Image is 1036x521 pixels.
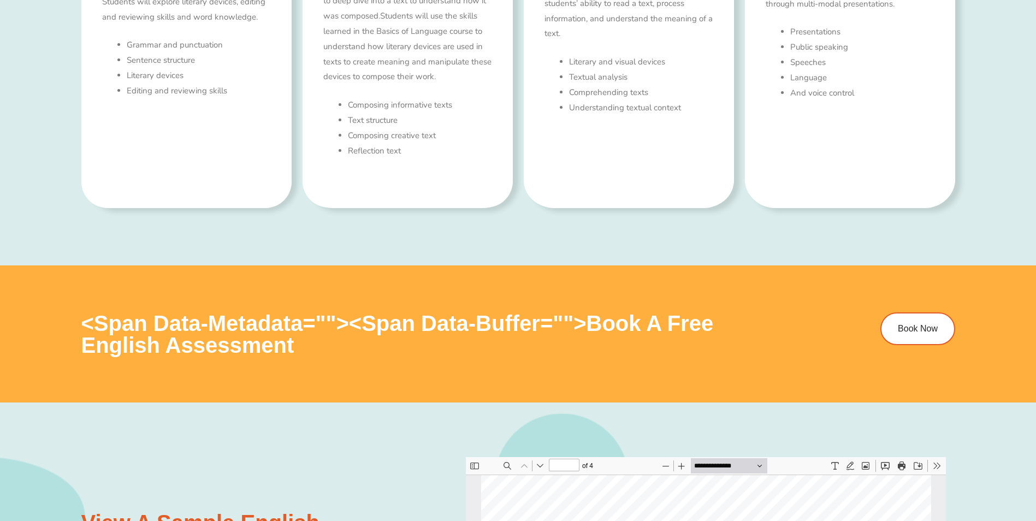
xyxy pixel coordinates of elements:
[138,143,143,150] span: D
[201,78,215,92] span: W
[277,78,291,92] span: 
[310,143,315,150] span: D
[314,143,319,150] span: U
[248,143,256,150] span: 
[348,128,492,144] li: Composing creative text
[139,153,141,161] span: I
[268,78,279,92] span: Q
[149,143,156,150] span: 
[165,174,171,181] span: K
[202,174,208,181] span: H
[212,143,220,150] span: 
[250,143,258,150] span: W
[185,153,191,161] span: Q
[212,184,217,192] span: X
[115,174,117,181] span: (
[244,78,253,92] span: V
[126,143,132,150] span: Q
[307,143,315,150] span: 
[220,184,226,192] span: H
[208,143,211,150] span: J
[174,78,188,92] span: 
[195,143,200,150] span: U
[234,143,238,150] span: L
[241,153,246,161] span: T
[152,153,159,161] span: 
[127,38,270,53] li: Grammar and punctuation
[377,143,383,150] span: V
[263,143,269,150] span: D
[88,153,93,161] span: V
[225,143,233,150] span: W
[98,123,102,135] span: \
[384,143,389,150] span: D
[216,143,222,150] span: K
[154,153,159,161] span: X
[251,78,261,92] span: V
[115,1,131,16] span: of ⁨4⁩
[127,53,270,68] li: Sentence structure
[325,143,331,150] span: P
[130,174,138,181] span: 
[345,143,353,150] span: 
[137,153,145,161] span: 
[94,174,98,181] span: L
[366,143,372,150] span: G
[133,184,138,192] span: P
[163,184,168,192] span: V
[351,143,357,150] span: R
[205,184,211,192] span: H
[92,123,100,135] span: D
[174,143,179,150] span: H
[215,153,221,161] span: O
[88,184,91,192] span: /
[193,153,201,161] span: 
[92,153,97,161] span: V
[127,68,270,84] li: Literary devices
[237,184,245,192] span: 
[113,143,121,150] span: 
[206,174,209,181] span: "
[105,143,113,150] span: 
[196,153,203,161] span: W
[115,184,120,192] span: U
[109,78,119,92] span: U
[332,143,338,150] span: H
[177,184,183,192] span: H
[153,174,159,181] span: U
[92,174,99,181] span: 
[790,25,934,40] li: Presentations
[790,40,934,55] li: Public speaking
[149,174,152,181] span: J
[362,1,377,16] button: Text
[97,143,102,150] span: D
[80,174,86,181] span: K
[356,143,363,150] span: 
[80,123,88,135] span: V
[114,78,123,92] span: V
[235,153,239,161] span: J
[279,143,284,150] span: R
[206,153,214,161] span: 
[182,174,188,181] span: X
[321,143,327,150] span: X
[569,100,713,116] p: Understanding textual context
[206,78,215,92] span: V
[214,78,228,92] span: 
[73,184,77,192] span: 3
[159,143,165,150] span: S
[89,143,94,150] span: V
[341,143,348,150] span: W
[791,82,1036,521] div: Chat Widget
[790,86,934,101] li: And voice control
[272,143,280,150] span: W
[135,143,140,150] span: U
[297,143,302,150] span: Z
[96,153,101,161] span: D
[392,1,407,16] button: Add or edit images
[107,143,111,150] span: L
[114,153,119,161] span: H
[118,153,126,161] span: 
[117,184,123,192] span: D
[195,184,199,192] span: L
